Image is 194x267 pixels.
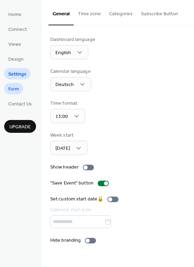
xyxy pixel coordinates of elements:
[55,48,71,58] span: English
[8,26,27,33] span: Connect
[4,98,36,109] a: Contact Us
[50,164,79,171] div: Show header
[8,101,32,108] span: Contact Us
[50,180,94,187] div: "Save Event" button
[55,144,70,153] span: [DATE]
[4,38,25,50] a: Views
[55,80,74,89] span: Deutsch
[50,100,84,107] div: Time format
[55,112,68,121] span: 13:00
[8,71,26,78] span: Settings
[9,123,31,131] span: Upgrade
[8,56,24,63] span: Design
[50,36,95,43] div: Dashboard language
[4,8,26,20] a: Home
[4,83,23,94] a: Form
[4,23,31,35] a: Connect
[8,41,21,48] span: Views
[50,132,86,139] div: Week start
[8,11,21,18] span: Home
[4,53,28,64] a: Design
[50,237,81,244] div: Hide branding
[50,68,91,75] div: Calendar language
[4,120,36,133] button: Upgrade
[8,86,19,93] span: Form
[4,68,30,79] a: Settings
